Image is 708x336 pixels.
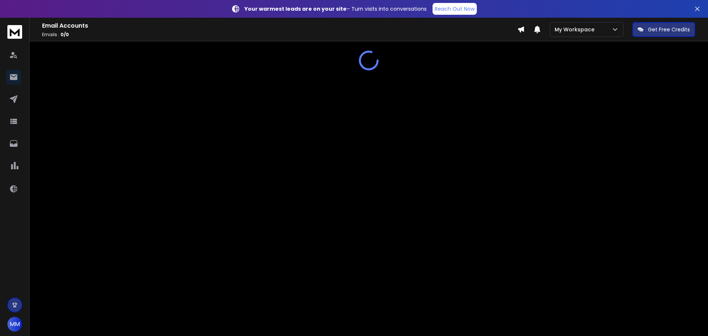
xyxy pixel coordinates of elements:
p: – Turn visits into conversations [244,5,427,13]
button: Get Free Credits [632,22,695,37]
p: Reach Out Now [435,5,475,13]
button: MM [7,317,22,332]
a: Reach Out Now [433,3,477,15]
strong: Your warmest leads are on your site [244,5,347,13]
p: Get Free Credits [648,26,690,33]
span: 0 / 0 [60,31,69,38]
p: Emails : [42,32,517,38]
p: My Workspace [555,26,597,33]
img: logo [7,25,22,39]
h1: Email Accounts [42,21,517,30]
